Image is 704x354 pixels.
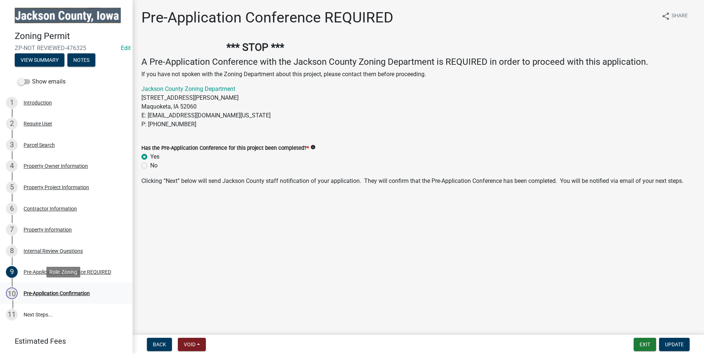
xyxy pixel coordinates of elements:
div: Pre-Application Conference REQUIRED [24,269,111,275]
div: Role: Zoning [46,267,80,277]
wm-modal-confirm: Summary [15,57,64,63]
div: 4 [6,160,18,172]
div: Property Project Information [24,185,89,190]
h1: Pre-Application Conference REQUIRED [141,9,393,26]
label: Show emails [18,77,66,86]
label: Has the Pre-Application Conference for this project been completed? [141,146,309,151]
div: Internal Review Questions [24,248,83,254]
button: Back [147,338,172,351]
div: 10 [6,287,18,299]
button: View Summary [15,53,64,67]
label: Yes [150,152,159,161]
div: 8 [6,245,18,257]
h4: A Pre-Application Conference with the Jackson County Zoning Department is REQUIRED in order to pr... [141,57,695,67]
i: share [661,12,670,21]
button: shareShare [655,9,694,23]
span: Share [672,12,688,21]
span: Back [153,341,166,347]
div: 7 [6,224,18,236]
span: ZP-NOT REVIEWED-476325 [15,45,118,52]
span: Update [665,341,684,347]
div: Property Information [24,227,72,232]
div: Pre-Application Confirmation [24,291,90,296]
button: Exit [634,338,656,351]
div: 3 [6,139,18,151]
wm-modal-confirm: Notes [67,57,95,63]
wm-modal-confirm: Edit Application Number [121,45,131,52]
div: Require User [24,121,52,126]
div: 1 [6,97,18,109]
i: info [310,145,316,150]
div: 9 [6,266,18,278]
a: Estimated Fees [6,334,121,348]
div: 5 [6,181,18,193]
p: [STREET_ADDRESS][PERSON_NAME] Maquoketa, IA 52060 E: [EMAIL_ADDRESS][DOMAIN_NAME][US_STATE] P: [P... [141,85,695,129]
div: Contractor Information [24,206,77,211]
h4: Zoning Permit [15,31,127,42]
div: 6 [6,203,18,215]
span: Void [184,341,196,347]
div: Property Owner Information [24,163,88,169]
label: No [150,161,158,170]
a: Edit [121,45,131,52]
div: 2 [6,118,18,130]
img: Jackson County, Iowa [15,8,121,23]
button: Notes [67,53,95,67]
div: 11 [6,309,18,321]
p: Clicking “Next” below will send Jackson County staff notification of your application. They will ... [141,177,695,185]
p: If you have not spoken with the Zoning Department about this project, please contact them before ... [141,70,695,79]
button: Update [659,338,690,351]
div: Introduction [24,100,52,105]
a: Jackson County Zoning Department [141,85,235,92]
div: Parcel Search [24,142,55,148]
button: Void [178,338,206,351]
